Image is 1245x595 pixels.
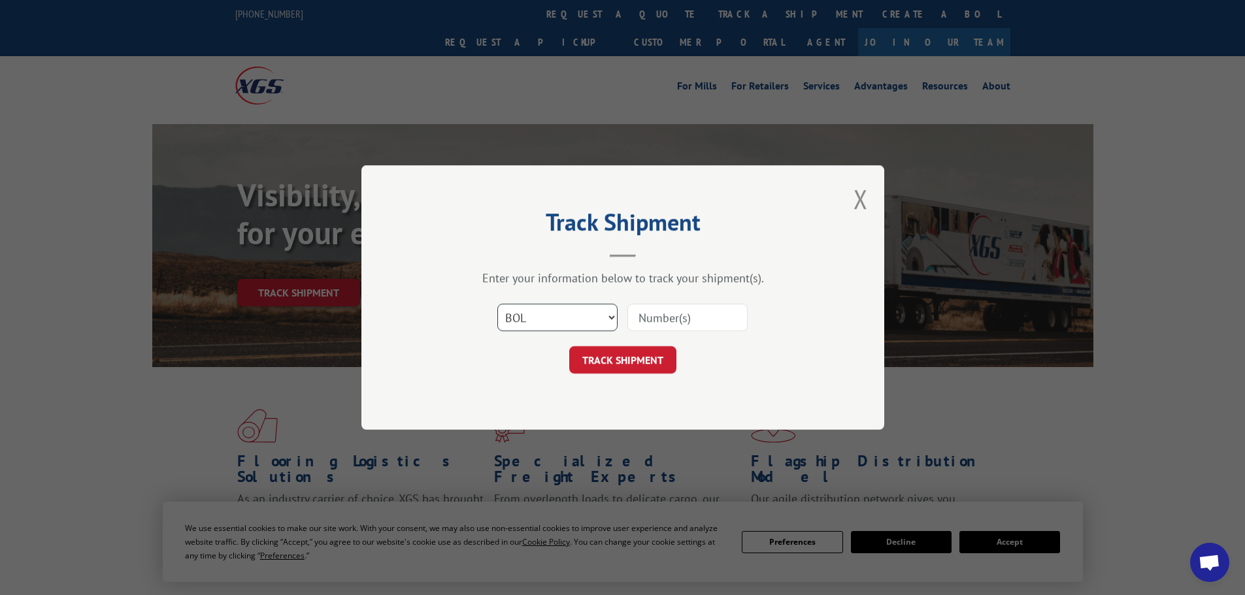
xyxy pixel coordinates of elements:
button: TRACK SHIPMENT [569,346,676,374]
input: Number(s) [627,304,748,331]
div: Open chat [1190,543,1229,582]
div: Enter your information below to track your shipment(s). [427,270,819,285]
h2: Track Shipment [427,213,819,238]
button: Close modal [854,182,868,216]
